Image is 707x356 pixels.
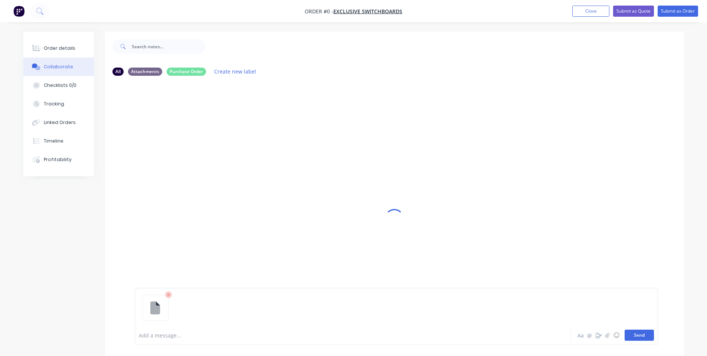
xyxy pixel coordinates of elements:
[23,113,94,132] button: Linked Orders
[23,95,94,113] button: Tracking
[613,6,654,17] button: Submit as Quote
[576,331,585,340] button: Aa
[23,132,94,150] button: Timeline
[44,101,64,107] div: Tracking
[44,82,76,89] div: Checklists 0/0
[23,76,94,95] button: Checklists 0/0
[44,45,75,52] div: Order details
[44,119,76,126] div: Linked Orders
[23,150,94,169] button: Profitability
[333,8,402,15] a: Exclusive Switchboards
[44,63,73,70] div: Collaborate
[305,8,333,15] span: Order #0 -
[658,6,698,17] button: Submit as Order
[23,39,94,58] button: Order details
[44,138,63,144] div: Timeline
[585,331,594,340] button: @
[23,58,94,76] button: Collaborate
[44,156,72,163] div: Profitability
[612,331,621,340] button: ☺
[572,6,609,17] button: Close
[13,6,24,17] img: Factory
[625,330,654,341] button: Send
